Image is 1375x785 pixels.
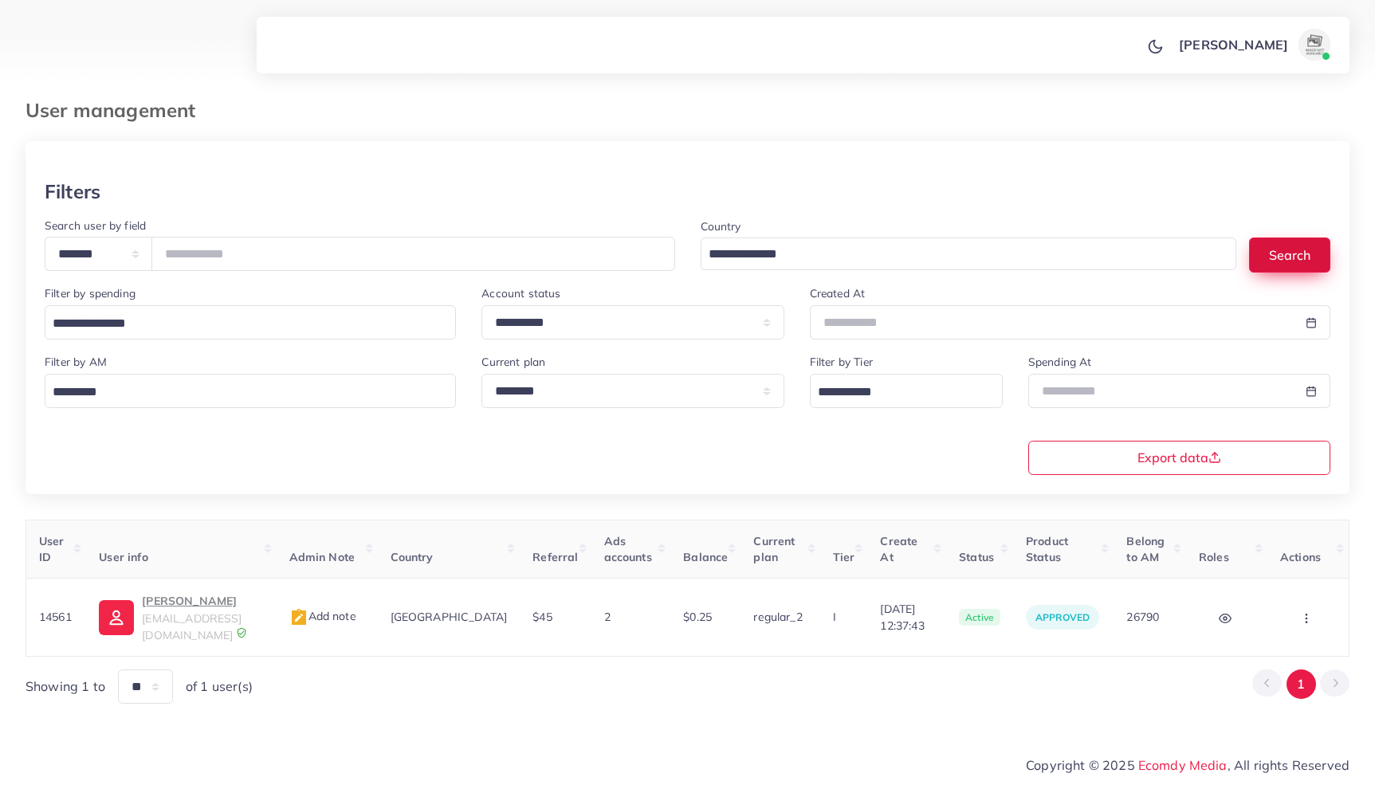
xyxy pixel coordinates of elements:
span: regular_2 [753,610,802,624]
div: Search for option [45,374,456,408]
span: Roles [1199,550,1229,564]
span: I [833,610,836,624]
label: Filter by Tier [810,354,873,370]
span: User ID [39,534,65,564]
div: Search for option [810,374,1003,408]
span: [GEOGRAPHIC_DATA] [391,610,508,624]
span: Export data [1137,451,1221,464]
span: $45 [532,610,552,624]
span: Create At [880,534,917,564]
span: [DATE] 12:37:43 [880,601,933,634]
span: [EMAIL_ADDRESS][DOMAIN_NAME] [142,611,242,642]
h3: Filters [45,180,100,203]
span: Showing 1 to [26,677,105,696]
span: Admin Note [289,550,356,564]
a: [PERSON_NAME]avatar [1170,29,1337,61]
label: Country [701,218,741,234]
span: Current plan [753,534,795,564]
span: Status [959,550,994,564]
p: [PERSON_NAME] [1179,35,1288,54]
span: Copyright © 2025 [1026,756,1349,775]
input: Search for option [703,242,1216,267]
img: avatar [1298,29,1330,61]
label: Spending At [1028,354,1092,370]
span: User info [99,550,147,564]
label: Account status [481,285,560,301]
img: admin_note.cdd0b510.svg [289,608,308,627]
img: 9CAL8B2pu8EFxCJHYAAAAldEVYdGRhdGU6Y3JlYXRlADIwMjItMTItMDlUMDQ6NTg6MzkrMDA6MDBXSlgLAAAAJXRFWHRkYXR... [236,627,247,638]
span: Product Status [1026,534,1068,564]
span: $0.25 [683,610,712,624]
input: Search for option [47,312,435,336]
span: approved [1035,611,1090,623]
span: Belong to AM [1126,534,1165,564]
button: Search [1249,237,1330,272]
input: Search for option [812,380,982,405]
span: 14561 [39,610,72,624]
span: Add note [289,609,356,623]
span: Country [391,550,434,564]
div: Search for option [45,305,456,340]
h3: User management [26,99,208,122]
span: Referral [532,550,578,564]
span: active [959,609,1000,626]
a: [PERSON_NAME][EMAIL_ADDRESS][DOMAIN_NAME] [99,591,263,643]
label: Current plan [481,354,545,370]
label: Search user by field [45,218,146,234]
p: [PERSON_NAME] [142,591,263,610]
span: Ads accounts [604,534,652,564]
input: Search for option [47,380,435,405]
span: Actions [1280,550,1321,564]
label: Created At [810,285,866,301]
label: Filter by AM [45,354,107,370]
span: , All rights Reserved [1228,756,1349,775]
ul: Pagination [1252,669,1349,699]
span: of 1 user(s) [186,677,253,696]
button: Export data [1028,441,1330,475]
img: ic-user-info.36bf1079.svg [99,600,134,635]
label: Filter by spending [45,285,136,301]
span: Balance [683,550,728,564]
a: Ecomdy Media [1138,757,1228,773]
span: 26790 [1126,610,1159,624]
button: Go to page 1 [1287,669,1316,699]
span: Tier [833,550,855,564]
span: 2 [604,610,611,624]
div: Search for option [701,237,1237,270]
